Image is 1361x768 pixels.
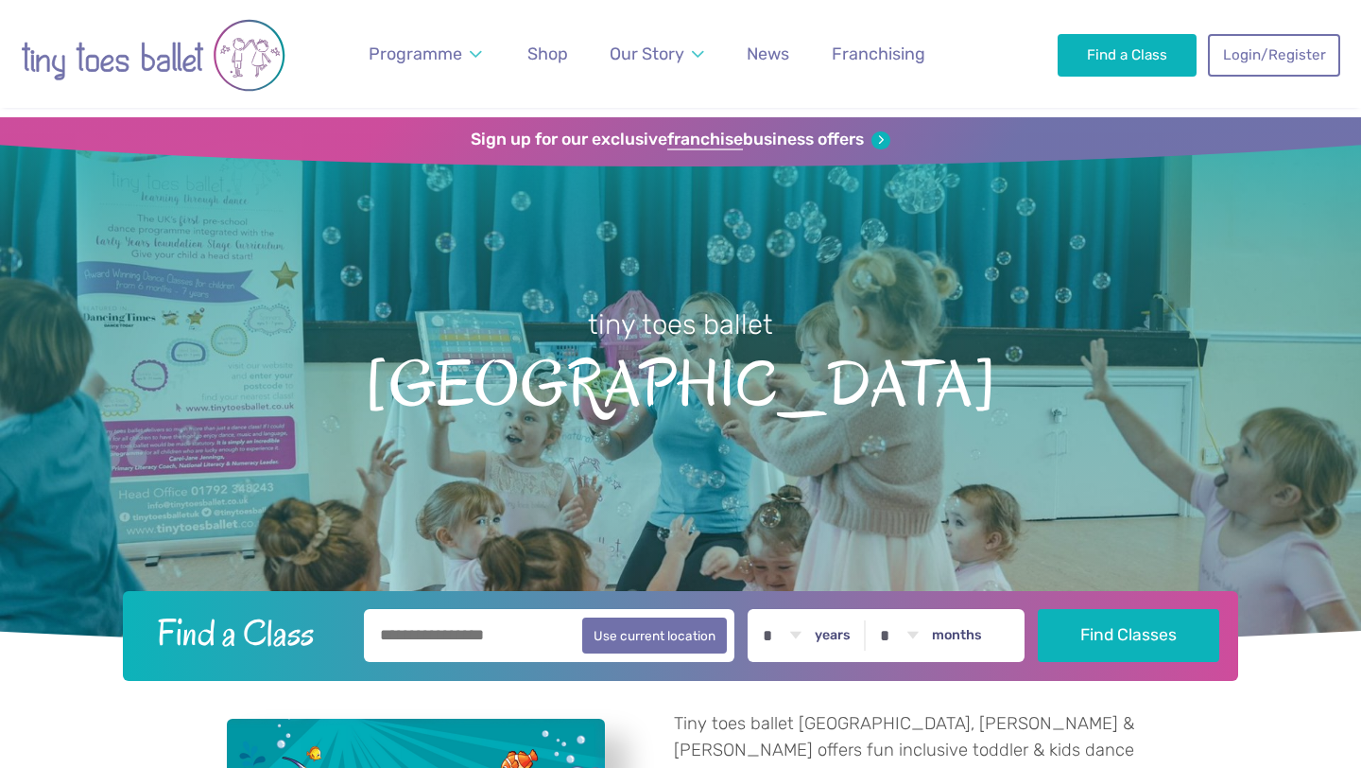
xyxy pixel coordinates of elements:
[815,627,851,644] label: years
[932,627,982,644] label: months
[582,618,727,654] button: Use current location
[588,308,773,340] small: tiny toes ballet
[33,343,1328,420] span: [GEOGRAPHIC_DATA]
[21,11,285,98] img: tiny toes ballet
[527,44,568,63] span: Shop
[667,130,743,150] strong: franchise
[369,44,462,63] span: Programme
[142,609,352,656] h2: Find a Class
[1038,609,1220,662] button: Find Classes
[823,33,934,76] a: Franchising
[601,33,713,76] a: Our Story
[610,44,684,63] span: Our Story
[519,33,577,76] a: Shop
[1208,34,1340,76] a: Login/Register
[1058,34,1197,76] a: Find a Class
[747,44,789,63] span: News
[471,130,889,150] a: Sign up for our exclusivefranchisebusiness offers
[832,44,925,63] span: Franchising
[360,33,491,76] a: Programme
[738,33,798,76] a: News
